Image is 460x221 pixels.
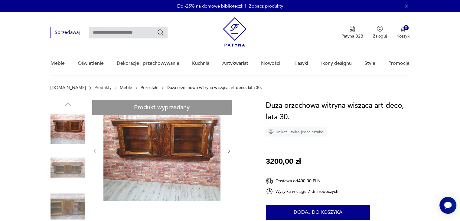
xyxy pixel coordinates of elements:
p: Koszyk [396,33,409,39]
div: Unikat - tylko jedna sztuka! [266,127,327,137]
p: Do -25% na domowe biblioteczki! [177,3,246,9]
a: Klasyki [293,52,308,75]
img: Zdjęcie produktu Duża orzechowa witryna wisząca art deco, lata 30. [103,100,222,201]
a: Pozostałe [141,85,158,90]
p: Patyna B2B [341,33,363,39]
p: Zaloguj [373,33,387,39]
button: Patyna B2B [341,26,363,39]
a: Style [364,52,375,75]
button: Dodaj do koszyka [266,205,370,220]
a: Ikony designu [321,52,351,75]
a: Zobacz produkty [249,3,283,9]
a: Kuchnia [192,52,209,75]
img: Ikona koszyka [400,26,406,32]
a: Meble [120,85,132,90]
div: Dostawa od 400,00 PLN [266,177,338,185]
a: Promocje [388,52,409,75]
img: Ikona diamentu [268,129,274,135]
p: Duża orzechowa witryna wisząca art deco, lata 30. [167,85,262,90]
img: Ikonka użytkownika [377,26,383,32]
a: [DOMAIN_NAME] [51,85,86,90]
p: 3200,00 zł [266,156,301,167]
a: Produkty [94,85,112,90]
a: Dekoracje i przechowywanie [116,52,179,75]
img: Patyna - sklep z meblami i dekoracjami vintage [223,17,246,47]
button: Sprzedawaj [51,27,84,38]
div: 0 [403,25,409,30]
a: Ikona medaluPatyna B2B [341,26,363,39]
img: Ikona medalu [349,26,355,32]
h1: Duża orzechowa witryna wisząca art deco, lata 30. [266,100,409,123]
button: Zaloguj [373,26,387,39]
div: Produkt wyprzedany [92,100,231,115]
a: Oświetlenie [78,52,104,75]
iframe: Smartsupp widget button [439,197,456,214]
div: Wysyłka w ciągu 7 dni roboczych [266,188,338,195]
button: 0Koszyk [396,26,409,39]
a: Sprzedawaj [51,31,84,35]
img: Ikona dostawy [266,177,273,185]
img: Zdjęcie produktu Duża orzechowa witryna wisząca art deco, lata 30. [51,112,85,147]
a: Nowości [261,52,280,75]
button: Szukaj [157,29,164,36]
img: Zdjęcie produktu Duża orzechowa witryna wisząca art deco, lata 30. [51,151,85,185]
a: Meble [51,52,65,75]
a: Antykwariat [222,52,248,75]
